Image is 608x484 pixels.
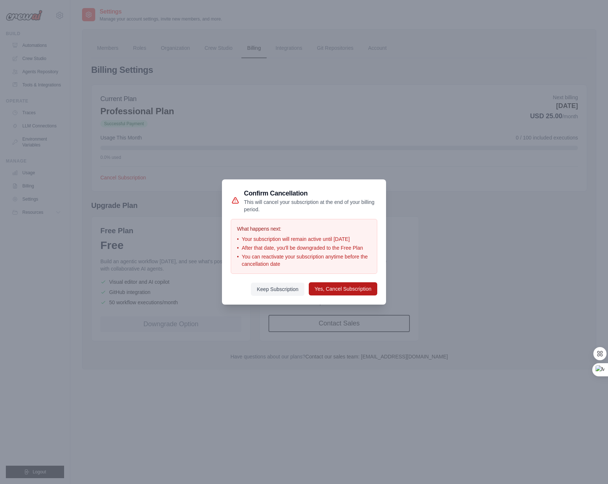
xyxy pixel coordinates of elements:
span: Your subscription will remain active until [DATE] [242,235,350,243]
span: • [237,235,239,243]
button: Keep Subscription [251,283,304,296]
h3: Confirm Cancellation [244,188,377,198]
p: This will cancel your subscription at the end of your billing period. [244,198,377,213]
iframe: Chat Widget [571,449,608,484]
span: • [237,253,239,260]
h4: What happens next: [237,225,371,232]
div: Chatwidget [571,449,608,484]
span: • [237,244,239,252]
span: You can reactivate your subscription anytime before the cancellation date [242,253,371,268]
span: After that date, you'll be downgraded to the Free Plan [242,244,363,252]
button: Yes, Cancel Subscription [309,282,377,295]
